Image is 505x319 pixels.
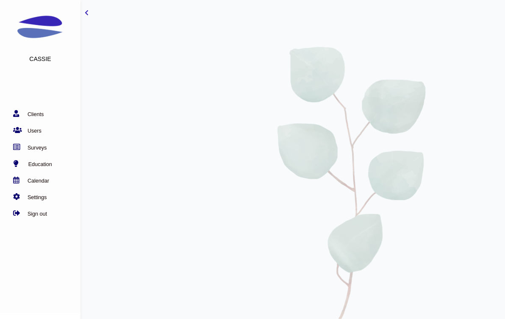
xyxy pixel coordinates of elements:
[97,25,455,319] img: home-background-img.png
[28,128,42,134] span: Users
[28,111,44,117] span: Clients
[85,8,89,17] a: toggle-sidebar
[15,3,66,53] img: main_logo.svg
[28,145,47,151] span: Surveys
[28,161,52,167] span: Education
[28,178,49,184] span: Calendar
[1,160,76,169] a: education
[28,194,47,200] span: Settings
[28,211,47,217] span: Sign out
